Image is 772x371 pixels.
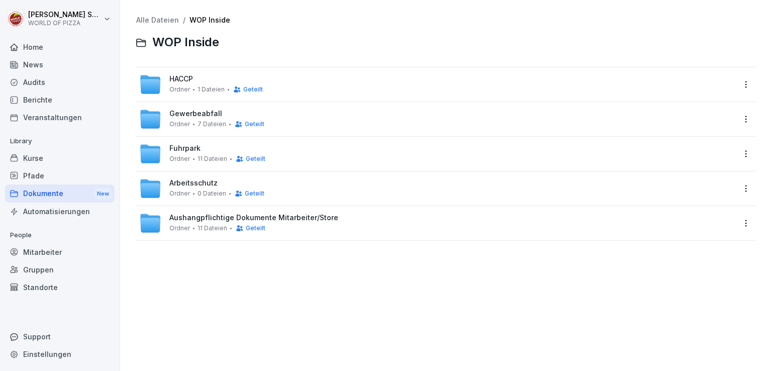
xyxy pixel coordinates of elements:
[169,179,218,188] span: Arbeitsschutz
[246,155,265,162] span: Geteilt
[189,16,230,24] a: WOP Inside
[5,167,115,184] a: Pfade
[245,190,264,197] span: Geteilt
[169,86,190,93] span: Ordner
[28,11,102,19] p: [PERSON_NAME] Seraphim
[139,177,735,200] a: ArbeitsschutzOrdner0 DateienGeteilt
[198,86,225,93] span: 1 Dateien
[5,203,115,220] a: Automatisierungen
[5,56,115,73] a: News
[5,109,115,126] a: Veranstaltungen
[139,143,735,165] a: FuhrparkOrdner11 DateienGeteilt
[169,214,338,222] span: Aushangpflichtige Dokumente Mitarbeiter/Store
[136,16,179,24] a: Alle Dateien
[246,225,265,232] span: Geteilt
[5,38,115,56] a: Home
[198,190,226,197] span: 0 Dateien
[5,243,115,261] a: Mitarbeiter
[5,184,115,203] a: DokumenteNew
[5,328,115,345] div: Support
[5,149,115,167] a: Kurse
[5,345,115,363] a: Einstellungen
[245,121,264,128] span: Geteilt
[5,133,115,149] p: Library
[5,91,115,109] a: Berichte
[152,35,219,50] span: WOP Inside
[198,155,227,162] span: 11 Dateien
[94,188,112,200] div: New
[139,212,735,234] a: Aushangpflichtige Dokumente Mitarbeiter/StoreOrdner11 DateienGeteilt
[139,73,735,96] a: HACCPOrdner1 DateienGeteilt
[169,75,193,83] span: HACCP
[183,16,185,25] span: /
[198,225,227,232] span: 11 Dateien
[5,73,115,91] a: Audits
[5,279,115,296] a: Standorte
[169,144,201,153] span: Fuhrpark
[169,155,190,162] span: Ordner
[28,20,102,27] p: WORLD OF PIZZA
[169,121,190,128] span: Ordner
[198,121,226,128] span: 7 Dateien
[169,225,190,232] span: Ordner
[169,190,190,197] span: Ordner
[5,184,115,203] div: Dokumente
[169,110,222,118] span: Gewerbeabfall
[139,108,735,130] a: GewerbeabfallOrdner7 DateienGeteilt
[5,261,115,279] a: Gruppen
[243,86,263,93] span: Geteilt
[5,227,115,243] p: People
